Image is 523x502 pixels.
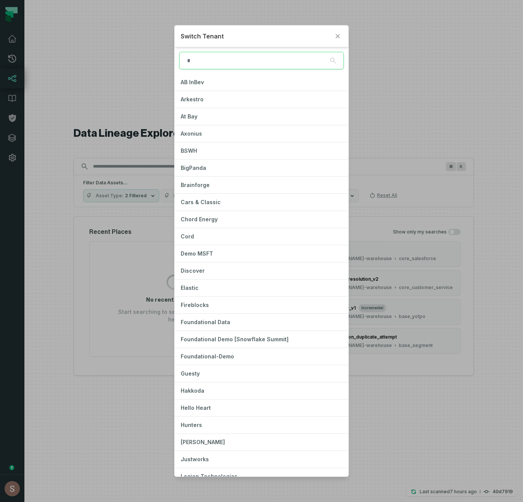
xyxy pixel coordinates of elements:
span: Brainforge [181,182,210,188]
span: Chord Energy [181,216,218,222]
span: [PERSON_NAME] [181,439,225,445]
span: BSWH [181,147,197,154]
button: Chord Energy [175,211,348,228]
button: Brainforge [175,177,348,193]
button: BigPanda [175,160,348,176]
span: Legion Technologies [181,473,237,480]
button: BSWH [175,142,348,159]
span: Hakkoda [181,387,204,394]
button: Foundational-Demo [175,348,348,365]
span: Cord [181,233,194,240]
button: Arkestro [175,91,348,108]
button: [PERSON_NAME] [175,434,348,451]
button: Guesty [175,365,348,382]
span: BigPanda [181,165,206,171]
button: AB InBev [175,74,348,91]
span: Justworks [181,456,209,462]
button: Close [333,32,342,41]
span: Cars & Classic [181,199,221,205]
span: Axonius [181,130,202,137]
button: Foundational Data [175,314,348,331]
button: Foundational Demo [Snowflake Summit] [175,331,348,348]
button: Legion Technologies [175,468,348,485]
span: Guesty [181,370,200,377]
span: Arkestro [181,96,204,102]
span: Foundational Data [181,319,230,325]
button: Discover [175,262,348,279]
span: Hunters [181,422,202,428]
button: Cord [175,228,348,245]
span: Demo MSFT [181,250,213,257]
span: Fireblocks [181,302,209,308]
button: Hakkoda [175,382,348,399]
span: Foundational Demo [Snowflake Summit] [181,336,289,342]
span: Foundational-Demo [181,353,234,360]
h2: Switch Tenant [181,32,330,41]
button: Elastic [175,280,348,296]
button: At Bay [175,108,348,125]
span: AB InBev [181,79,204,85]
button: Demo MSFT [175,245,348,262]
button: Hello Heart [175,400,348,416]
button: Cars & Classic [175,194,348,211]
span: Discover [181,267,205,274]
span: Elastic [181,285,199,291]
span: Hello Heart [181,404,211,411]
button: Fireblocks [175,297,348,313]
span: At Bay [181,113,197,120]
button: Axonius [175,125,348,142]
button: Justworks [175,451,348,468]
button: Hunters [175,417,348,433]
